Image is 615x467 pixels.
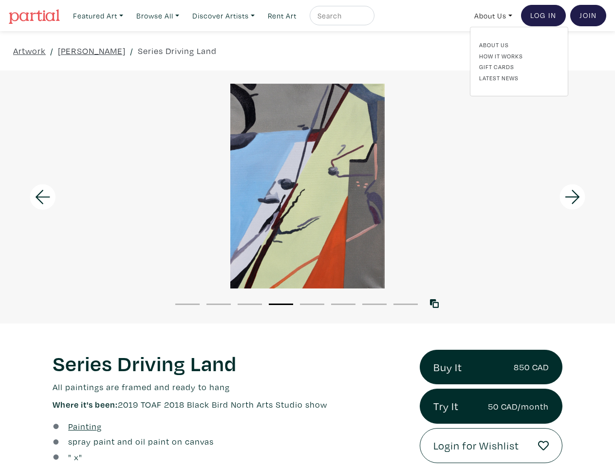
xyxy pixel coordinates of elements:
[479,62,559,71] a: Gift Cards
[68,420,102,433] a: Painting
[514,360,549,374] small: 850 CAD
[58,44,126,57] a: [PERSON_NAME]
[175,304,200,305] button: 1 of 8
[68,435,214,448] a: spray paint and oil paint on canvas
[53,398,405,411] p: 2019 TOAF 2018 Black Bird North Arts Studio show
[362,304,387,305] button: 7 of 8
[206,304,231,305] button: 2 of 8
[13,44,46,57] a: Artwork
[300,304,324,305] button: 5 of 8
[130,44,133,57] span: /
[420,389,562,424] a: Try It50 CAD/month
[479,52,559,60] a: How It Works
[420,428,562,463] a: Login for Wishlist
[393,304,418,305] button: 8 of 8
[132,6,184,26] a: Browse All
[570,5,606,26] a: Join
[53,350,405,376] h1: Series Driving Land
[138,44,217,57] a: Series Driving Land
[488,400,549,413] small: 50 CAD/month
[53,380,405,394] p: All paintings are framed and ready to hang
[420,350,562,385] a: Buy It850 CAD
[263,6,301,26] a: Rent Art
[53,399,118,410] span: Where it's been:
[479,40,559,49] a: About Us
[269,304,293,305] button: 4 of 8
[331,304,355,305] button: 6 of 8
[470,27,568,96] div: Featured Art
[68,450,82,464] div: " x "
[50,44,54,57] span: /
[521,5,566,26] a: Log In
[238,304,262,305] button: 3 of 8
[470,6,517,26] a: About Us
[69,6,128,26] a: Featured Art
[68,421,102,432] u: Painting
[433,437,519,454] span: Login for Wishlist
[188,6,259,26] a: Discover Artists
[317,10,365,22] input: Search
[479,73,559,82] a: Latest News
